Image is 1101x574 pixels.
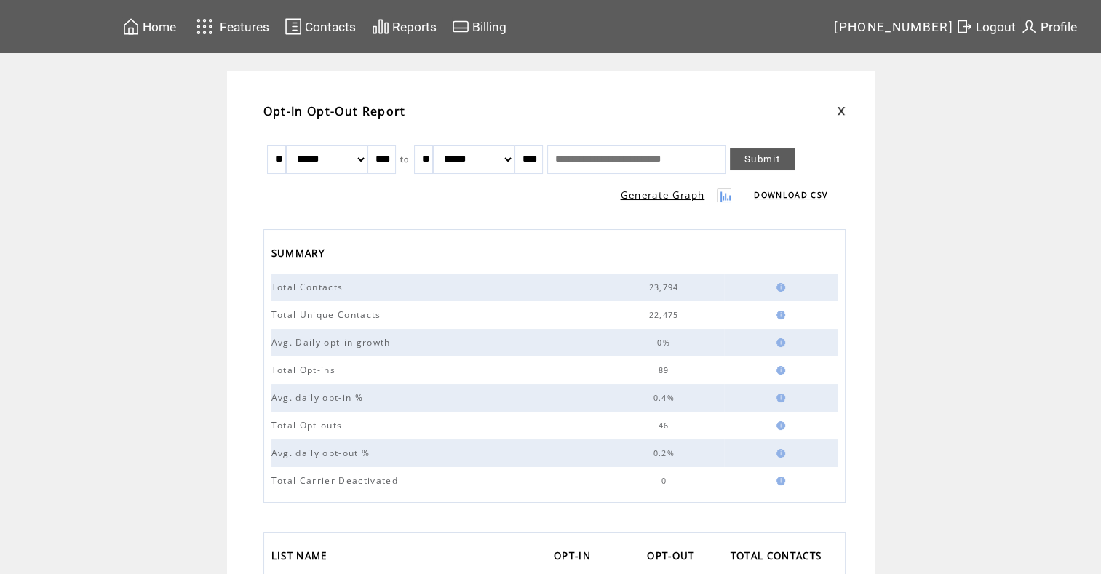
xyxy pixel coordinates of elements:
[772,449,785,458] img: help.gif
[834,20,953,34] span: [PHONE_NUMBER]
[271,546,335,570] a: LIST NAME
[271,474,402,487] span: Total Carrier Deactivated
[220,20,269,34] span: Features
[647,546,701,570] a: OPT-OUT
[657,338,674,348] span: 0%
[730,148,795,170] a: Submit
[370,15,439,38] a: Reports
[120,15,178,38] a: Home
[400,154,410,164] span: to
[754,190,827,200] a: DOWNLOAD CSV
[450,15,509,38] a: Billing
[554,546,598,570] a: OPT-IN
[772,283,785,292] img: help.gif
[659,420,673,431] span: 46
[263,103,406,119] span: Opt-In Opt-Out Report
[271,364,339,376] span: Total Opt-ins
[1018,15,1079,38] a: Profile
[772,338,785,347] img: help.gif
[282,15,358,38] a: Contacts
[653,393,677,403] span: 0.4%
[649,310,683,320] span: 22,475
[653,448,677,458] span: 0.2%
[122,17,140,36] img: home.svg
[472,20,506,34] span: Billing
[271,447,374,459] span: Avg. daily opt-out %
[271,336,394,348] span: Avg. Daily opt-in growth
[1020,17,1038,36] img: profile.svg
[190,12,272,41] a: Features
[554,546,595,570] span: OPT-IN
[772,366,785,375] img: help.gif
[305,20,356,34] span: Contacts
[955,17,973,36] img: exit.svg
[772,421,785,430] img: help.gif
[271,308,385,321] span: Total Unique Contacts
[1041,20,1077,34] span: Profile
[285,17,302,36] img: contacts.svg
[192,15,218,39] img: features.svg
[772,311,785,319] img: help.gif
[976,20,1016,34] span: Logout
[621,188,705,202] a: Generate Graph
[649,282,683,292] span: 23,794
[953,15,1018,38] a: Logout
[271,281,347,293] span: Total Contacts
[731,546,826,570] span: TOTAL CONTACTS
[772,394,785,402] img: help.gif
[143,20,176,34] span: Home
[271,546,331,570] span: LIST NAME
[661,476,669,486] span: 0
[271,243,328,267] span: SUMMARY
[772,477,785,485] img: help.gif
[271,419,346,431] span: Total Opt-outs
[392,20,437,34] span: Reports
[271,391,367,404] span: Avg. daily opt-in %
[659,365,673,375] span: 89
[731,546,830,570] a: TOTAL CONTACTS
[452,17,469,36] img: creidtcard.svg
[372,17,389,36] img: chart.svg
[647,546,698,570] span: OPT-OUT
